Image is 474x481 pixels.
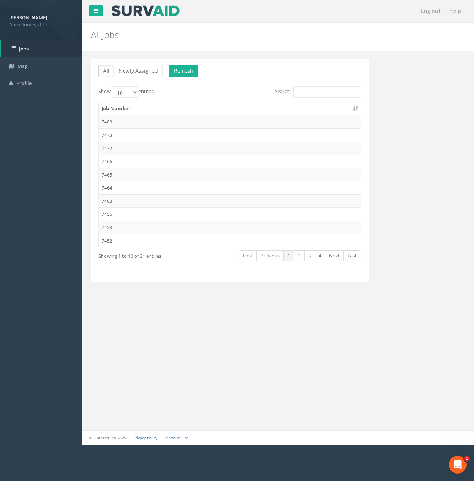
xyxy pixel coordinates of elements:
[1,40,82,57] a: Jobs
[449,456,467,474] iframe: Intercom live chat
[239,250,257,261] a: First
[111,86,138,98] select: Showentries
[315,250,325,261] a: 4
[98,86,154,98] label: Show entries
[99,168,361,181] td: 7465
[294,250,305,261] a: 2
[99,102,361,115] th: Job Number: activate to sort column ascending
[99,155,361,168] td: 7466
[9,21,72,28] span: Apex Surveys Ltd
[304,250,315,261] a: 3
[99,221,361,234] td: 7453
[98,250,201,260] div: Showing 1 to 10 of 31 entries
[99,181,361,194] td: 7464
[283,250,294,261] a: 1
[133,435,157,441] a: Privacy Policy
[99,115,361,128] td: 7483
[256,250,284,261] a: Previous
[16,80,32,86] span: Profile
[89,435,126,441] small: © Kullasoft Ltd 2025
[169,65,198,77] button: Refresh
[98,65,114,77] button: All
[19,45,29,52] span: Jobs
[99,142,361,155] td: 7472
[114,65,163,77] button: Newly Assigned
[343,250,361,261] a: Last
[293,86,361,98] input: Search:
[17,63,28,69] span: Map
[99,234,361,247] td: 7452
[275,86,361,98] label: Search:
[99,207,361,221] td: 7455
[99,194,361,208] td: 7463
[164,435,189,441] a: Terms of Use
[91,30,401,40] h2: All Jobs
[464,456,470,462] span: 1
[325,250,344,261] a: Next
[9,12,72,28] a: [PERSON_NAME] Apex Surveys Ltd
[9,14,47,21] strong: [PERSON_NAME]
[99,128,361,142] td: 7473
